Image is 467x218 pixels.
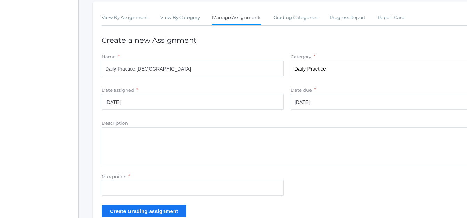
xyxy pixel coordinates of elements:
a: View By Category [160,11,200,25]
label: Name [102,54,116,59]
label: Date assigned [102,87,134,93]
input: Create Grading assignment [102,205,186,217]
label: Date due [291,87,312,93]
label: Max points [102,173,126,179]
a: Grading Categories [274,11,317,25]
label: Category [291,54,311,59]
a: Progress Report [330,11,365,25]
a: View By Assignment [102,11,148,25]
a: Manage Assignments [212,11,261,26]
label: Description [102,120,128,126]
a: Report Card [378,11,405,25]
